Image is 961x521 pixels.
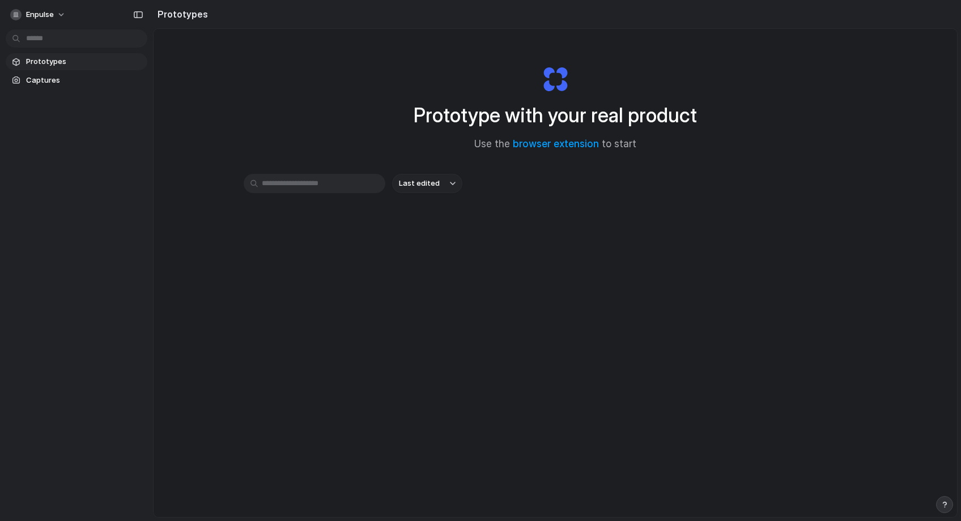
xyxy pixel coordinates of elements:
span: Enpulse [26,9,54,20]
a: browser extension [513,138,599,150]
span: Prototypes [26,56,143,67]
button: Last edited [392,174,462,193]
span: Captures [26,75,143,86]
h1: Prototype with your real product [414,100,697,130]
button: Enpulse [6,6,71,24]
a: Prototypes [6,53,147,70]
span: Use the to start [474,137,636,152]
h2: Prototypes [153,7,208,21]
a: Captures [6,72,147,89]
span: Last edited [399,178,440,189]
